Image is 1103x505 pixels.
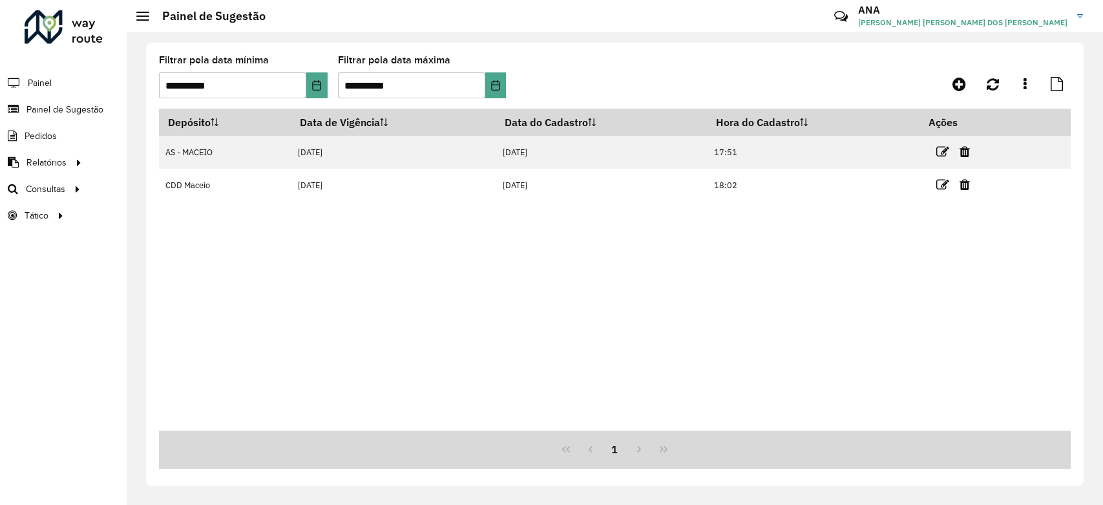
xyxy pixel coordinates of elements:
[26,156,67,169] span: Relatórios
[26,103,103,116] span: Painel de Sugestão
[159,109,291,136] th: Depósito
[159,52,269,68] label: Filtrar pela data mínima
[936,176,949,193] a: Editar
[306,72,328,98] button: Choose Date
[291,109,496,136] th: Data de Vigência
[291,169,496,202] td: [DATE]
[707,136,919,169] td: 17:51
[919,109,997,136] th: Ações
[960,176,970,193] a: Excluir
[960,143,970,160] a: Excluir
[496,169,708,202] td: [DATE]
[28,76,52,90] span: Painel
[827,3,855,30] a: Contato Rápido
[26,182,65,196] span: Consultas
[858,4,1067,16] h3: ANA
[707,109,919,136] th: Hora do Cadastro
[485,72,507,98] button: Choose Date
[25,209,48,222] span: Tático
[149,9,266,23] h2: Painel de Sugestão
[159,136,291,169] td: AS - MACEIO
[707,169,919,202] td: 18:02
[936,143,949,160] a: Editar
[603,437,627,462] button: 1
[858,17,1067,28] span: [PERSON_NAME] [PERSON_NAME] DOS [PERSON_NAME]
[338,52,450,68] label: Filtrar pela data máxima
[496,136,708,169] td: [DATE]
[291,136,496,169] td: [DATE]
[496,109,708,136] th: Data do Cadastro
[25,129,57,143] span: Pedidos
[159,169,291,202] td: CDD Maceio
